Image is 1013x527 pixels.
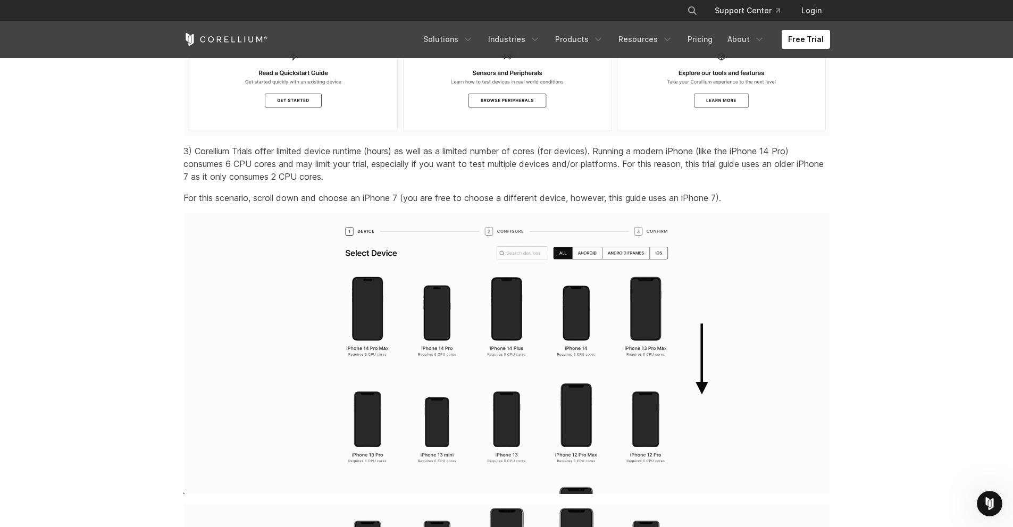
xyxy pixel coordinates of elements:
[674,1,830,20] div: Navigation Menu
[721,30,771,49] a: About
[782,30,830,49] a: Free Trial
[549,30,610,49] a: Products
[417,30,830,49] div: Navigation Menu
[683,1,702,20] button: Search
[977,491,1002,516] iframe: Intercom live chat
[706,1,789,20] a: Support Center
[681,30,719,49] a: Pricing
[183,33,268,46] a: Corellium Home
[417,30,480,49] a: Solutions
[183,213,830,494] img: Screenshot%202023-07-12%20at%2009-00-00-png.png
[793,1,830,20] a: Login
[183,145,830,183] p: 3) Corellium Trials offer limited device runtime (hours) as well as a limited number of cores (fo...
[482,30,547,49] a: Industries
[183,191,830,204] p: For this scenario, scroll down and choose an iPhone 7 (you are free to choose a different device,...
[612,30,679,49] a: Resources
